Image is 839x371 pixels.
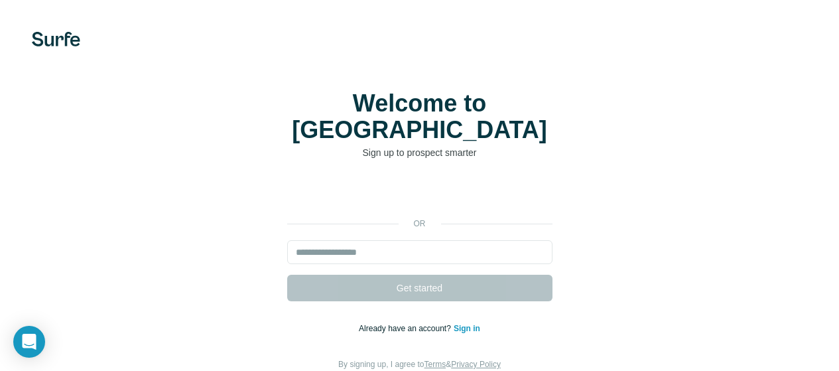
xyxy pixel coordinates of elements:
[454,324,480,333] a: Sign in
[451,360,501,369] a: Privacy Policy
[287,146,552,159] p: Sign up to prospect smarter
[281,179,559,208] iframe: Sign in with Google Button
[359,324,454,333] span: Already have an account?
[338,360,501,369] span: By signing up, I agree to &
[287,90,552,143] h1: Welcome to [GEOGRAPHIC_DATA]
[399,218,441,230] p: or
[32,32,80,46] img: Surfe's logo
[424,360,446,369] a: Terms
[13,326,45,358] div: Open Intercom Messenger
